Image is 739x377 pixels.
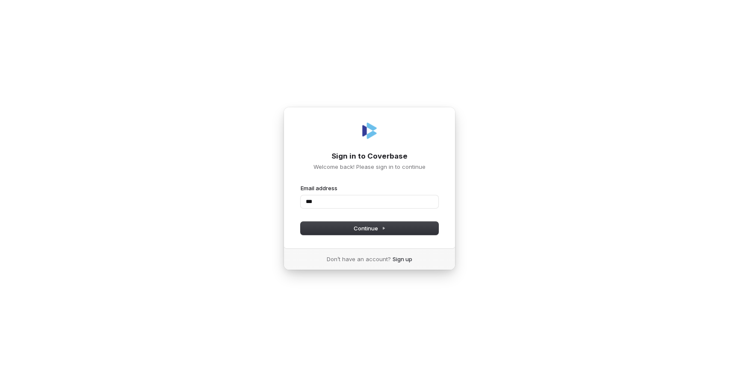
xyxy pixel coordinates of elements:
[301,151,438,162] h1: Sign in to Coverbase
[301,222,438,235] button: Continue
[359,121,380,141] img: Coverbase
[393,255,412,263] a: Sign up
[301,184,337,192] label: Email address
[327,255,391,263] span: Don’t have an account?
[354,224,386,232] span: Continue
[301,163,438,171] p: Welcome back! Please sign in to continue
